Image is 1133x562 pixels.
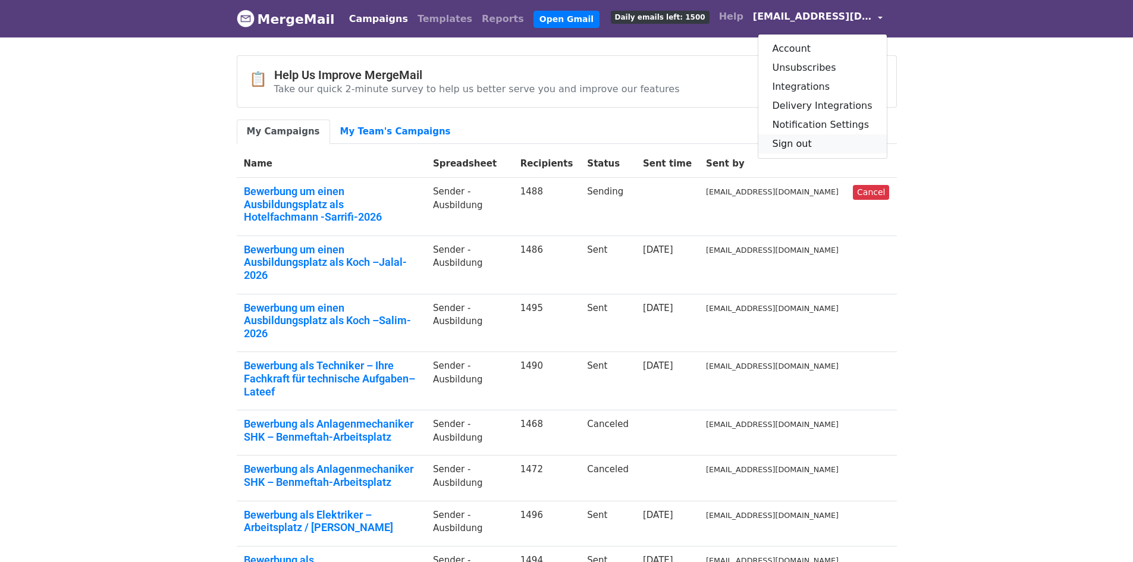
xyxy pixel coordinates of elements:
[706,420,839,429] small: [EMAIL_ADDRESS][DOMAIN_NAME]
[706,246,839,255] small: [EMAIL_ADDRESS][DOMAIN_NAME]
[758,134,887,153] a: Sign out
[643,303,673,313] a: [DATE]
[580,294,636,352] td: Sent
[330,120,461,144] a: My Team's Campaigns
[513,236,580,294] td: 1486
[706,511,839,520] small: [EMAIL_ADDRESS][DOMAIN_NAME]
[237,10,255,27] img: MergeMail logo
[758,96,887,115] a: Delivery Integrations
[426,294,513,352] td: Sender -Ausbildung
[606,5,714,29] a: Daily emails left: 1500
[714,5,748,29] a: Help
[533,11,600,28] a: Open Gmail
[706,187,839,196] small: [EMAIL_ADDRESS][DOMAIN_NAME]
[237,7,335,32] a: MergeMail
[853,185,889,200] a: Cancel
[643,244,673,255] a: [DATE]
[244,417,419,443] a: Bewerbung als Anlagenmechaniker SHK – Benmeftah-Arbeitsplatz
[758,34,887,159] div: [EMAIL_ADDRESS][DOMAIN_NAME]
[580,456,636,501] td: Canceled
[344,7,413,31] a: Campaigns
[513,150,580,178] th: Recipients
[249,71,274,88] span: 📋
[753,10,872,24] span: [EMAIL_ADDRESS][DOMAIN_NAME]
[513,178,580,236] td: 1488
[513,410,580,456] td: 1468
[513,352,580,410] td: 1490
[580,150,636,178] th: Status
[426,501,513,546] td: Sender -Ausbildung
[426,236,513,294] td: Sender -Ausbildung
[244,463,419,488] a: Bewerbung als Anlagenmechaniker SHK – Benmeftah-Arbeitsplatz
[580,178,636,236] td: Sending
[636,150,699,178] th: Sent time
[244,508,419,534] a: Bewerbung als Elektriker – Arbeitsplatz / [PERSON_NAME]
[580,410,636,456] td: Canceled
[758,115,887,134] a: Notification Settings
[758,58,887,77] a: Unsubscribes
[1074,505,1133,562] div: Chat-Widget
[477,7,529,31] a: Reports
[1074,505,1133,562] iframe: Chat Widget
[426,150,513,178] th: Spreadsheet
[513,501,580,546] td: 1496
[699,150,846,178] th: Sent by
[513,294,580,352] td: 1495
[580,501,636,546] td: Sent
[237,150,426,178] th: Name
[758,77,887,96] a: Integrations
[513,456,580,501] td: 1472
[244,243,419,282] a: Bewerbung um einen Ausbildungsplatz als Koch –Jalal-2026
[244,359,419,398] a: Bewerbung als Techniker – Ihre Fachkraft für technische Aufgaben– Lateef
[580,236,636,294] td: Sent
[643,360,673,371] a: [DATE]
[580,352,636,410] td: Sent
[244,185,419,224] a: Bewerbung um einen Ausbildungsplatz als Hotelfachmann -Sarrifi-2026
[706,362,839,371] small: [EMAIL_ADDRESS][DOMAIN_NAME]
[274,68,680,82] h4: Help Us Improve MergeMail
[611,11,710,24] span: Daily emails left: 1500
[426,352,513,410] td: Sender -Ausbildung
[643,510,673,520] a: [DATE]
[706,304,839,313] small: [EMAIL_ADDRESS][DOMAIN_NAME]
[426,178,513,236] td: Sender -Ausbildung
[426,456,513,501] td: Sender -Ausbildung
[244,302,419,340] a: Bewerbung um einen Ausbildungsplatz als Koch –Salim-2026
[237,120,330,144] a: My Campaigns
[413,7,477,31] a: Templates
[758,39,887,58] a: Account
[706,465,839,474] small: [EMAIL_ADDRESS][DOMAIN_NAME]
[426,410,513,456] td: Sender -Ausbildung
[274,83,680,95] p: Take our quick 2-minute survey to help us better serve you and improve our features
[748,5,887,33] a: [EMAIL_ADDRESS][DOMAIN_NAME]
